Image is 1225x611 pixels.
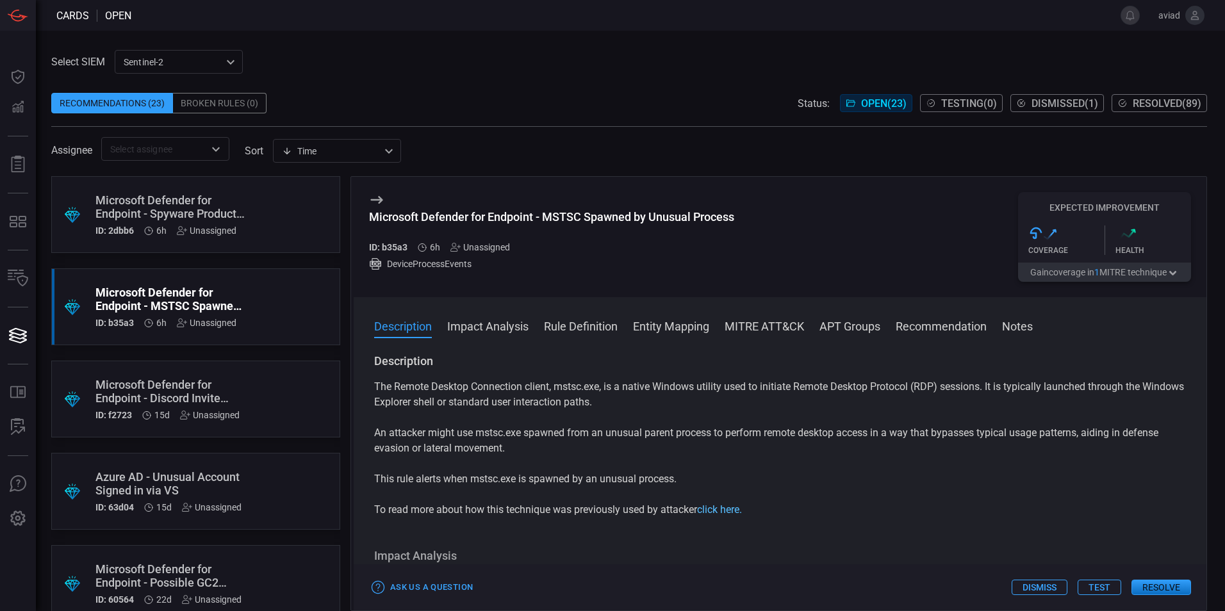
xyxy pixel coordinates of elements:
[105,141,204,157] input: Select assignee
[95,594,134,605] h5: ID: 60564
[3,377,33,408] button: Rule Catalog
[3,206,33,237] button: MITRE - Detection Posture
[369,242,407,252] h5: ID: b35a3
[1028,246,1105,255] div: Coverage
[3,503,33,534] button: Preferences
[95,225,134,236] h5: ID: 2dbb6
[51,93,173,113] div: Recommendations (23)
[374,471,1186,487] p: This rule alerts when mstsc.exe is spawned by an unusual process.
[95,193,247,220] div: Microsoft Defender for Endpoint - Spyware Product Reconnaissance Via WMIC
[156,594,172,605] span: Aug 04, 2025 1:49 PM
[1115,246,1192,255] div: Health
[369,257,734,270] div: DeviceProcessEvents
[633,318,709,333] button: Entity Mapping
[374,354,1186,369] h3: Description
[1018,263,1191,282] button: Gaincoverage in1MITRE technique
[3,469,33,500] button: Ask Us A Question
[51,144,92,156] span: Assignee
[95,318,134,328] h5: ID: b35a3
[725,318,804,333] button: MITRE ATT&CK
[1145,10,1180,20] span: aviad
[154,410,170,420] span: Aug 11, 2025 3:44 PM
[1131,580,1191,595] button: Resolve
[374,548,1186,564] h3: Impact Analysis
[3,412,33,443] button: ALERT ANALYSIS
[95,470,247,497] div: Azure AD - Unusual Account Signed in via VS
[156,225,167,236] span: Aug 26, 2025 8:43 AM
[182,594,242,605] div: Unassigned
[124,56,222,69] p: sentinel-2
[105,10,131,22] span: open
[920,94,1003,112] button: Testing(0)
[1094,267,1099,277] span: 1
[177,318,236,328] div: Unassigned
[95,286,247,313] div: Microsoft Defender for Endpoint - MSTSC Spawned by Unusual Process
[51,56,105,68] label: Select SIEM
[1010,94,1104,112] button: Dismissed(1)
[1112,94,1207,112] button: Resolved(89)
[1018,202,1191,213] h5: Expected Improvement
[1032,97,1098,110] span: Dismissed ( 1 )
[3,263,33,294] button: Inventory
[369,210,734,224] div: Microsoft Defender for Endpoint - MSTSC Spawned by Unusual Process
[544,318,618,333] button: Rule Definition
[861,97,907,110] span: Open ( 23 )
[156,318,167,328] span: Aug 26, 2025 8:43 AM
[177,225,236,236] div: Unassigned
[245,145,263,157] label: sort
[1012,580,1067,595] button: Dismiss
[56,10,89,22] span: Cards
[95,378,247,405] div: Microsoft Defender for Endpoint - Discord Invite Opened
[1002,318,1033,333] button: Notes
[374,502,1186,517] p: To read more about how this technique was previously used by attacker
[3,320,33,351] button: Cards
[798,97,830,110] span: Status:
[95,502,134,512] h5: ID: 63d04
[1078,580,1121,595] button: Test
[447,318,529,333] button: Impact Analysis
[374,425,1186,456] p: An attacker might use mstsc.exe spawned from an unusual parent process to perform remote desktop ...
[374,379,1186,410] p: The Remote Desktop Connection client, mstsc.exe, is a native Windows utility used to initiate Rem...
[450,242,510,252] div: Unassigned
[207,140,225,158] button: Open
[819,318,880,333] button: APT Groups
[374,318,432,333] button: Description
[3,92,33,123] button: Detections
[3,149,33,180] button: Reports
[282,145,381,158] div: Time
[430,242,440,252] span: Aug 26, 2025 8:43 AM
[3,61,33,92] button: Dashboard
[173,93,267,113] div: Broken Rules (0)
[697,503,742,516] a: click here.
[941,97,997,110] span: Testing ( 0 )
[840,94,912,112] button: Open(23)
[180,410,240,420] div: Unassigned
[182,502,242,512] div: Unassigned
[156,502,172,512] span: Aug 11, 2025 3:44 PM
[369,578,476,598] button: Ask Us a Question
[1133,97,1201,110] span: Resolved ( 89 )
[896,318,987,333] button: Recommendation
[95,562,247,589] div: Microsoft Defender for Endpoint - Possible GC2 Activity
[95,410,132,420] h5: ID: f2723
